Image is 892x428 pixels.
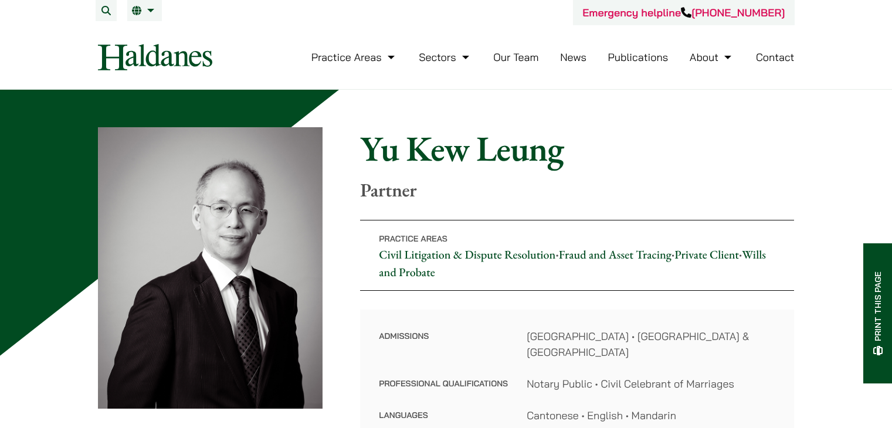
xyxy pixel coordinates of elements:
[360,220,794,291] p: • • •
[379,233,447,244] span: Practice Areas
[756,50,795,64] a: Contact
[98,44,212,70] img: Logo of Haldanes
[560,50,586,64] a: News
[559,247,671,262] a: Fraud and Asset Tracing
[582,6,785,19] a: Emergency helpline[PHONE_NUMBER]
[419,50,472,64] a: Sectors
[527,407,775,423] dd: Cantonese • English • Mandarin
[608,50,669,64] a: Publications
[132,6,157,15] a: EN
[493,50,538,64] a: Our Team
[379,407,508,423] dt: Languages
[674,247,739,262] a: Private Client
[311,50,398,64] a: Practice Areas
[690,50,734,64] a: About
[527,328,775,360] dd: [GEOGRAPHIC_DATA] • [GEOGRAPHIC_DATA] & [GEOGRAPHIC_DATA]
[379,328,508,376] dt: Admissions
[360,179,794,201] p: Partner
[360,127,794,169] h1: Yu Kew Leung
[379,247,555,262] a: Civil Litigation & Dispute Resolution
[379,376,508,407] dt: Professional Qualifications
[527,376,775,392] dd: Notary Public • Civil Celebrant of Marriages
